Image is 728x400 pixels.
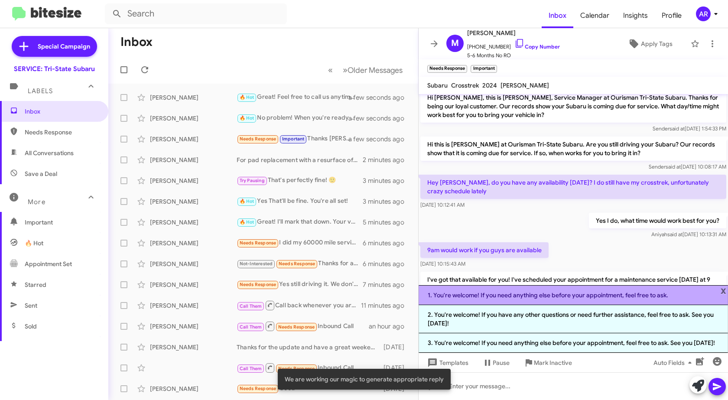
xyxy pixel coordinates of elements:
button: Previous [323,61,338,79]
span: [DATE] 10:15:43 AM [420,260,465,267]
div: Thanks for asking.. need improvement to the loyal customers [237,259,363,269]
span: Needs Response [240,282,276,287]
div: [PERSON_NAME] [150,176,237,185]
span: All Conversations [25,149,74,157]
span: Insights [616,3,655,28]
div: That's perfectly fine! 🙂 [237,176,363,185]
span: « [328,65,333,75]
small: Needs Response [427,65,467,73]
div: [PERSON_NAME] [150,197,237,206]
span: Special Campaign [38,42,90,51]
span: Call Them [240,366,262,371]
div: 3 minutes ago [363,197,411,206]
div: Great! Feel free to call us anytime to set up your appointment. We're here to help when you're re... [237,92,359,102]
button: AR [689,7,718,21]
span: Subaru [427,81,448,89]
span: 🔥 Hot [240,219,254,225]
div: Call back whenever you are ready. Have a good day! [237,300,361,311]
span: said at [669,125,685,132]
a: Inbox [542,3,573,28]
button: Apply Tags [613,36,686,52]
span: Needs Response [240,386,276,391]
span: 🔥 Hot [25,239,43,247]
li: 2. You're welcome! If you have any other questions or need further assistance, feel free to ask. ... [419,305,728,333]
div: [PERSON_NAME] [150,218,237,227]
div: No problem! When you're ready to schedule an appointment for your new car, just let us know. We'r... [237,113,359,123]
li: 1. You're welcome! If you need anything else before your appointment, feel free to ask. [419,285,728,305]
div: [PERSON_NAME] [150,260,237,268]
div: [PERSON_NAME] [150,239,237,247]
div: SERVICE: Tri-State Subaru [14,65,95,73]
div: [PERSON_NAME] [150,93,237,102]
span: [PERSON_NAME] [500,81,549,89]
div: I did my 60000 mile service at another auto shop because the quote from your shop was very high. ... [237,238,363,248]
span: Aniyah [DATE] 10:13:31 AM [651,231,726,237]
div: 6 minutes ago [363,239,411,247]
a: Calendar [573,3,616,28]
span: Mark Inactive [534,355,572,371]
span: Templates [426,355,468,371]
span: Sent [25,301,37,310]
span: [PHONE_NUMBER] [467,38,560,51]
span: Sold [25,322,37,331]
div: [PERSON_NAME] [150,114,237,123]
div: [DATE] [383,343,411,351]
div: a few seconds ago [359,135,411,143]
span: Call Them [240,303,262,309]
nav: Page navigation example [323,61,408,79]
p: Hi this is [PERSON_NAME] at Ourisman Tri-State Subaru. Are you still driving your Subaru? Our rec... [420,137,726,161]
span: Inbox [25,107,98,116]
span: Crosstrek [451,81,479,89]
div: AR [696,7,711,21]
div: [PERSON_NAME] [150,301,237,310]
div: a few seconds ago [359,93,411,102]
span: Important [282,136,305,142]
div: 2 minutes ago [363,156,411,164]
span: Sender [DATE] 1:54:33 PM [653,125,726,132]
a: Special Campaign [12,36,97,57]
button: Auto Fields [647,355,702,371]
span: Needs Response [240,136,276,142]
p: I've got that available for you! I've scheduled your appointment for a maintenance service [DATE]... [420,272,726,296]
span: said at [666,163,681,170]
span: Apply Tags [641,36,673,52]
div: [PERSON_NAME] [150,280,237,289]
span: 2024 [482,81,497,89]
div: Thanks for the update and have a great weekend. [237,343,383,351]
span: 🔥 Hot [240,198,254,204]
span: [PERSON_NAME] [467,28,560,38]
span: Sender [DATE] 10:08:17 AM [649,163,726,170]
div: Yes That'll be fine. You're all set! [237,196,363,206]
button: Next [338,61,408,79]
p: Hi [PERSON_NAME], this is [PERSON_NAME], Service Manager at Ourisman Tri-State Subaru. Thanks for... [420,90,726,123]
div: 3 minutes ago [363,176,411,185]
div: Thanks [PERSON_NAME]! [237,134,359,144]
button: Mark Inactive [517,355,579,371]
span: Starred [25,280,46,289]
span: » [343,65,348,75]
div: For pad replacement with a resurface of the rotors would be $450 [237,156,363,164]
li: 3. You're welcome! If you need anything else before your appointment, feel free to ask. See you [... [419,333,728,353]
p: Hey [PERSON_NAME], do you have any availability [DATE]? I do still have my crosstrek, unfortunate... [420,175,726,199]
div: [PERSON_NAME] [150,343,237,351]
span: Needs Response [240,240,276,246]
span: Auto Fields [653,355,695,371]
span: M [451,36,459,50]
div: Inbound Call [237,362,383,373]
span: We are working our magic to generate appropriate reply [285,375,444,384]
span: [DATE] 10:12:41 AM [420,202,465,208]
span: Needs Response [25,128,98,137]
span: x [721,285,726,296]
span: Labels [28,87,53,95]
span: Appointment Set [25,260,72,268]
div: a few seconds ago [359,114,411,123]
span: 5-6 Months No RO [467,51,560,60]
div: Inbound Call [237,321,369,332]
div: 11 minutes ago [361,301,411,310]
small: Important [471,65,497,73]
span: Older Messages [348,65,403,75]
a: Profile [655,3,689,28]
input: Search [105,3,287,24]
span: Important [25,218,98,227]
